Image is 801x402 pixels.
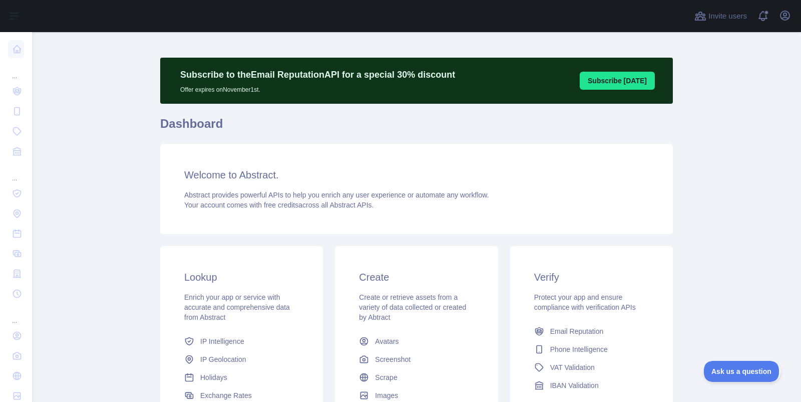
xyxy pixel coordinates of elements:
span: Exchange Rates [200,390,252,400]
span: Abstract provides powerful APIs to help you enrich any user experience or automate any workflow. [184,191,489,199]
h3: Create [359,270,474,284]
span: IBAN Validation [550,380,599,390]
a: Screenshot [355,350,478,368]
span: Holidays [200,372,227,382]
h1: Dashboard [160,116,673,140]
span: IP Intelligence [200,336,244,346]
span: Scrape [375,372,397,382]
span: Enrich your app or service with accurate and comprehensive data from Abstract [184,293,290,321]
a: Phone Intelligence [530,340,653,358]
span: VAT Validation [550,362,595,372]
span: Phone Intelligence [550,344,608,354]
a: IP Geolocation [180,350,303,368]
span: Your account comes with across all Abstract APIs. [184,201,373,209]
span: free credits [264,201,298,209]
a: IP Intelligence [180,332,303,350]
span: Create or retrieve assets from a variety of data collected or created by Abtract [359,293,466,321]
h3: Verify [534,270,649,284]
span: Screenshot [375,354,411,364]
div: ... [8,162,24,182]
span: Images [375,390,398,400]
a: VAT Validation [530,358,653,376]
div: ... [8,305,24,325]
a: Scrape [355,368,478,386]
a: Email Reputation [530,322,653,340]
span: Protect your app and ensure compliance with verification APIs [534,293,636,311]
span: Avatars [375,336,398,346]
span: Email Reputation [550,326,604,336]
button: Subscribe [DATE] [580,72,655,90]
a: Avatars [355,332,478,350]
iframe: Toggle Customer Support [704,361,781,382]
a: Holidays [180,368,303,386]
div: ... [8,60,24,80]
p: Offer expires on November 1st. [180,82,455,94]
span: IP Geolocation [200,354,246,364]
span: Invite users [708,11,747,22]
h3: Welcome to Abstract. [184,168,649,182]
p: Subscribe to the Email Reputation API for a special 30 % discount [180,68,455,82]
h3: Lookup [184,270,299,284]
button: Invite users [692,8,749,24]
a: IBAN Validation [530,376,653,394]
